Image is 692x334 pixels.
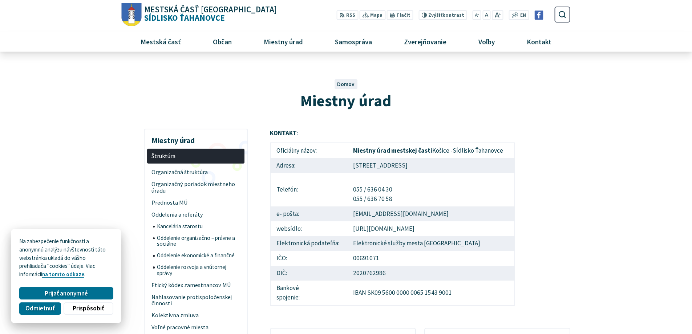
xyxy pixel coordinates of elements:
span: Voľby [476,32,498,51]
span: Oddelenia a referáty [151,209,240,221]
strong: Miestny úrad mestskej časti [353,146,432,154]
a: 2020762986 [353,269,386,277]
a: Zverejňovanie [391,32,460,51]
a: 055 / 636 70 58 [353,195,392,203]
span: Kolektívna zmluva [151,310,240,322]
h3: Miestny úrad [147,131,244,146]
span: Prispôsobiť [73,305,104,312]
span: Zvýšiť [428,12,442,18]
a: Štruktúra [147,149,244,164]
a: Kontakt [514,32,565,51]
a: Kancelária starostu [153,221,245,232]
a: Etický kódex zamestnancov MÚ [147,279,244,291]
span: Odmietnuť [25,305,54,312]
span: Štruktúra [151,150,240,162]
p: : [270,129,515,138]
img: Prejsť na domovskú stránku [122,3,142,27]
span: Organizačná štruktúra [151,166,240,178]
span: Mestská časť [GEOGRAPHIC_DATA] [144,5,277,14]
td: Bankové spojenie: [270,281,347,305]
a: Voľby [465,32,508,51]
span: Miestny úrad [261,32,305,51]
span: Zverejňovanie [401,32,449,51]
button: Zväčšiť veľkosť písma [492,10,503,20]
button: Prijať anonymné [19,287,113,299]
button: Zmenšiť veľkosť písma [473,10,481,20]
a: Oddelenia a referáty [147,209,244,221]
a: Voľné pracovné miesta [147,322,244,334]
span: Nahlasovanie protispoločenskej činnosti [151,291,240,310]
p: Na zabezpečenie funkčnosti a anonymnú analýzu návštevnosti táto webstránka ukladá do vášho prehli... [19,237,113,279]
td: Elektronická podateľňa: [270,236,347,251]
a: Mestská časť [127,32,194,51]
a: Organizačná štruktúra [147,166,244,178]
strong: KONTAKT [270,129,297,137]
td: [URL][DOMAIN_NAME] [347,221,515,236]
a: Občan [199,32,245,51]
a: Miestny úrad [250,32,316,51]
td: IČO: [270,251,347,266]
a: Prednosta MÚ [147,197,244,209]
a: 09 5600 0000 0065 [375,289,424,297]
a: Kolektívna zmluva [147,310,244,322]
a: Oddelenie organizačno – právne a sociálne [153,232,245,250]
a: Domov [337,81,355,88]
td: DIČ: [270,266,347,281]
button: Prispôsobiť [64,302,113,315]
span: Etický kódex zamestnancov MÚ [151,279,240,291]
span: Kancelária starostu [157,221,240,232]
a: Elektronické služby mesta [GEOGRAPHIC_DATA] [353,239,480,247]
a: Oddelenie ekonomické a finančné [153,250,245,262]
td: Adresa: [270,158,347,173]
td: [STREET_ADDRESS] [347,158,515,173]
span: Mapa [370,12,383,19]
span: Občan [210,32,234,51]
button: Nastaviť pôvodnú veľkosť písma [482,10,490,20]
span: Miestny úrad [300,90,391,110]
a: Mapa [360,10,385,20]
span: Oddelenie organizačno – právne a sociálne [157,232,240,250]
td: IBAN SK [347,281,515,305]
a: Samospráva [322,32,385,51]
span: Organizačný poriadok miestneho úradu [151,178,240,197]
span: Voľné pracovné miesta [151,322,240,334]
span: EN [520,12,526,19]
span: Oddelenie ekonomické a finančné [157,250,240,262]
td: Košice -Sídlisko Ťahanovce [347,143,515,158]
a: 1543 9001 [425,289,452,297]
a: 00691071 [353,254,379,262]
a: RSS [337,10,358,20]
td: [EMAIL_ADDRESS][DOMAIN_NAME] [347,206,515,221]
a: Logo Sídlisko Ťahanovce, prejsť na domovskú stránku. [122,3,277,27]
a: Nahlasovanie protispoločenskej činnosti [147,291,244,310]
span: Samospráva [332,32,375,51]
span: Oddelenie rozvoja a vnútornej správy [157,261,240,279]
td: Oficiálny názov: [270,143,347,158]
span: Kontakt [524,32,554,51]
button: Tlačiť [387,10,413,20]
span: Tlačiť [396,12,410,18]
span: Prednosta MÚ [151,197,240,209]
button: Zvýšiťkontrast [418,10,467,20]
span: RSS [346,12,355,19]
span: kontrast [428,12,464,18]
span: Mestská časť [138,32,183,51]
td: Telefón: [270,173,347,206]
a: Organizačný poriadok miestneho úradu [147,178,244,197]
a: na tomto odkaze [42,271,84,278]
img: Prejsť na Facebook stránku [534,11,543,20]
td: e- pošta: [270,206,347,221]
td: websídlo: [270,221,347,236]
a: Oddelenie rozvoja a vnútornej správy [153,261,245,279]
span: Sídlisko Ťahanovce [142,5,277,22]
button: Odmietnuť [19,302,61,315]
a: 055 / 636 04 30 [353,185,392,193]
span: Prijať anonymné [45,290,88,297]
a: EN [518,12,528,19]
